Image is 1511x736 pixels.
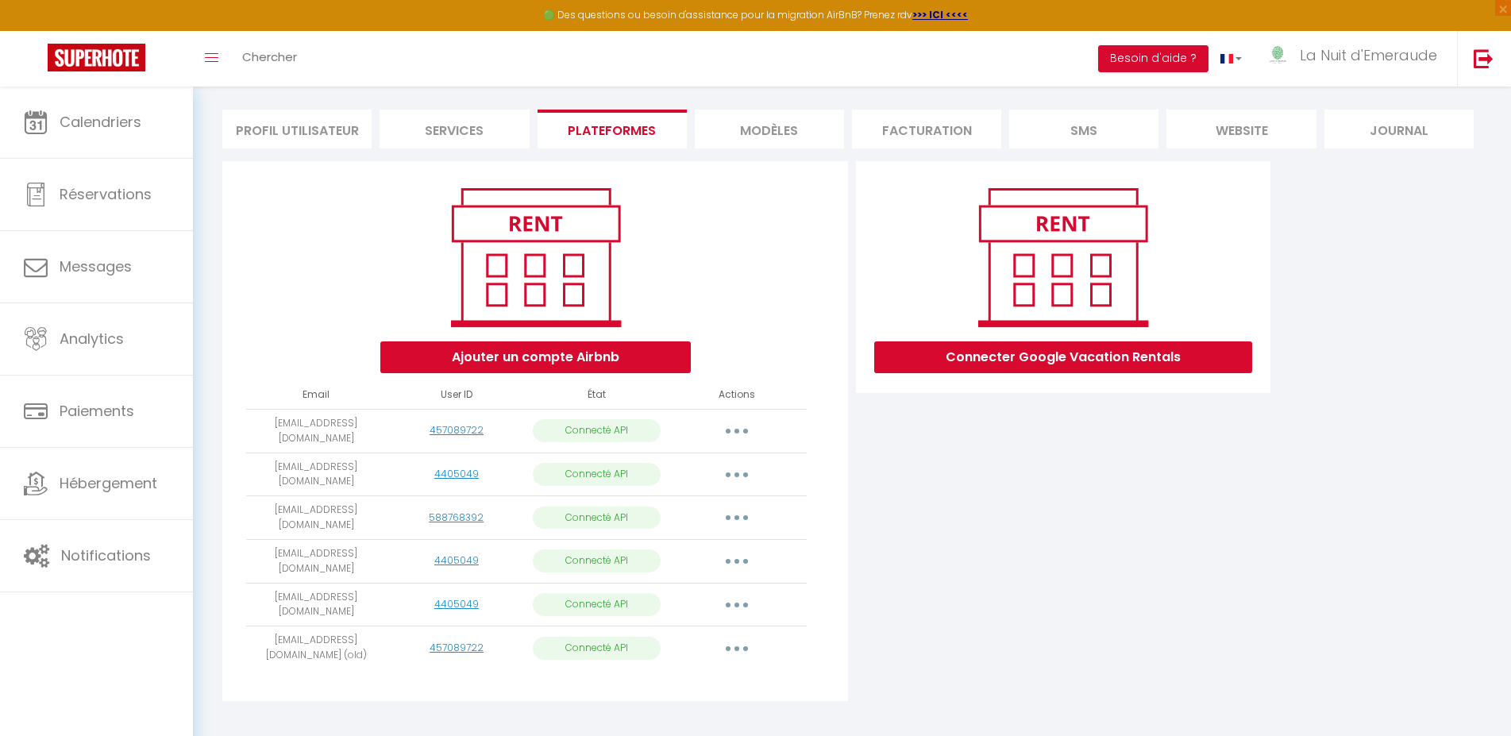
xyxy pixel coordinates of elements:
a: 4405049 [434,553,479,567]
td: [EMAIL_ADDRESS][DOMAIN_NAME] (old) [246,626,387,670]
img: Super Booking [48,44,145,71]
img: ... [1266,45,1289,66]
a: 588768392 [429,511,484,524]
th: État [526,381,667,409]
span: Réservations [60,184,152,204]
a: Chercher [230,31,309,87]
button: Ajouter un compte Airbnb [380,341,691,373]
td: [EMAIL_ADDRESS][DOMAIN_NAME] [246,539,387,583]
th: Email [246,381,387,409]
span: Chercher [242,48,297,65]
img: logout [1474,48,1494,68]
p: Connecté API [533,593,661,616]
a: >>> ICI <<<< [912,8,968,21]
li: SMS [1009,110,1158,148]
span: Hébergement [60,473,157,493]
li: Facturation [852,110,1001,148]
td: [EMAIL_ADDRESS][DOMAIN_NAME] [246,496,387,540]
button: Besoin d'aide ? [1098,45,1208,72]
a: 4405049 [434,467,479,480]
span: Notifications [61,545,151,565]
a: ... La Nuit d'Emeraude [1254,31,1457,87]
li: website [1166,110,1316,148]
span: Analytics [60,329,124,349]
img: rent.png [434,181,637,333]
td: [EMAIL_ADDRESS][DOMAIN_NAME] [246,453,387,496]
td: [EMAIL_ADDRESS][DOMAIN_NAME] [246,409,387,453]
th: Actions [667,381,808,409]
li: Services [380,110,529,148]
td: [EMAIL_ADDRESS][DOMAIN_NAME] [246,583,387,626]
img: rent.png [962,181,1164,333]
span: Messages [60,256,132,276]
a: 457089722 [430,641,484,654]
button: Connecter Google Vacation Rentals [874,341,1252,373]
span: La Nuit d'Emeraude [1300,45,1437,65]
p: Connecté API [533,507,661,530]
p: Connecté API [533,637,661,660]
li: Plateformes [538,110,687,148]
span: Paiements [60,401,134,421]
li: Profil Utilisateur [222,110,372,148]
li: MODÈLES [695,110,844,148]
th: User ID [387,381,527,409]
p: Connecté API [533,549,661,572]
a: 457089722 [430,423,484,437]
p: Connecté API [533,463,661,486]
span: Calendriers [60,112,141,132]
p: Connecté API [533,419,661,442]
a: 4405049 [434,597,479,611]
li: Journal [1324,110,1474,148]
